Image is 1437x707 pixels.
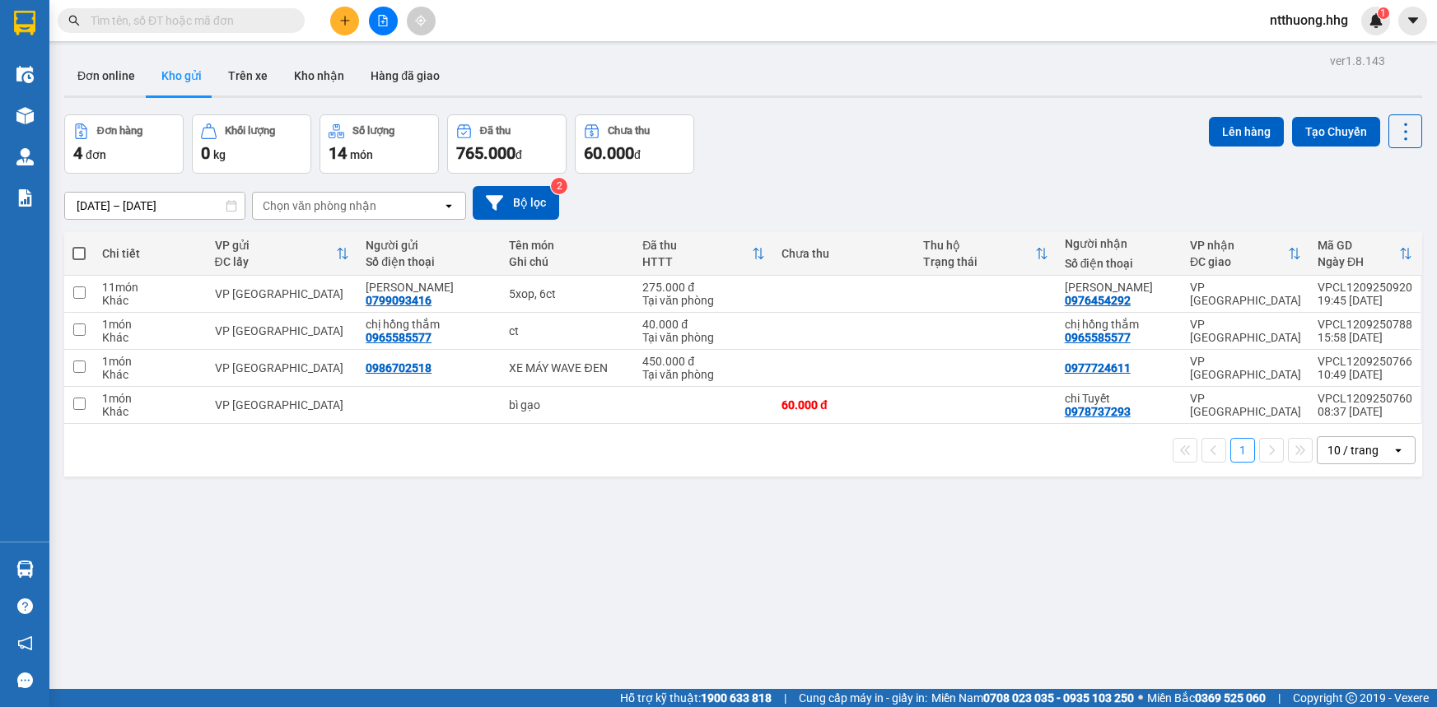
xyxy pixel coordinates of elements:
div: chị hồng thắm [366,318,492,331]
button: Khối lượng0kg [192,114,311,174]
input: Tìm tên, số ĐT hoặc mã đơn [91,12,285,30]
div: VP [GEOGRAPHIC_DATA] [215,324,350,337]
button: Trên xe [215,56,281,95]
div: Số lượng [352,125,394,137]
button: Kho nhận [281,56,357,95]
div: Chưa thu [608,125,650,137]
span: question-circle [17,598,33,614]
button: Đơn online [64,56,148,95]
button: Kho gửi [148,56,215,95]
div: 11 món [102,281,198,294]
span: Hỗ trợ kỹ thuật: [620,689,772,707]
sup: 1 [1378,7,1389,19]
input: Select a date range. [65,193,245,219]
div: Chọn văn phòng nhận [263,198,376,214]
span: 14 [329,143,347,163]
button: file-add [369,7,398,35]
strong: 1900 633 818 [701,691,772,705]
div: Ngày ĐH [1318,255,1399,268]
div: Trạng thái [923,255,1035,268]
img: warehouse-icon [16,148,34,165]
span: ⚪️ [1138,695,1143,701]
div: bì gạo [509,398,626,412]
div: Khác [102,368,198,381]
div: 0986702518 [366,361,432,374]
div: 0977724611 [1065,361,1131,374]
img: icon-new-feature [1369,13,1383,28]
button: caret-down [1398,7,1427,35]
div: Người nhận [1065,237,1173,250]
button: aim [407,7,436,35]
div: 08:37 [DATE] [1318,405,1412,418]
div: ct [509,324,626,337]
button: Số lượng14món [320,114,439,174]
svg: open [1392,444,1405,457]
div: Chưa thu [781,247,907,260]
span: | [1278,689,1281,707]
span: notification [17,635,33,651]
div: HTTT [642,255,752,268]
div: VP [GEOGRAPHIC_DATA] [215,361,350,374]
div: 1 món [102,318,198,331]
div: Đã thu [480,125,511,137]
span: đ [634,148,641,161]
span: message [17,672,33,688]
th: Toggle SortBy [1309,232,1421,276]
img: solution-icon [16,189,34,207]
div: 5xop, 6ct [509,287,626,300]
div: Đơn hàng [97,125,142,137]
strong: 0708 023 035 - 0935 103 250 [983,691,1134,705]
div: 0965585577 [366,331,432,344]
strong: 0369 525 060 [1195,691,1266,705]
span: đơn [86,148,106,161]
span: | [784,689,786,707]
div: 0976454292 [1065,294,1131,307]
div: chi Tuyết [1065,392,1173,405]
span: 1 [1380,7,1386,19]
th: Toggle SortBy [1182,232,1309,276]
div: VP [GEOGRAPHIC_DATA] [1190,281,1301,307]
div: VPCL1209250920 [1318,281,1412,294]
div: Người gửi [366,239,492,252]
div: VP gửi [215,239,337,252]
span: Miền Nam [931,689,1134,707]
div: chị hồng thắm [1065,318,1173,331]
button: Bộ lọc [473,186,559,220]
span: 0 [201,143,210,163]
div: ĐC lấy [215,255,337,268]
div: VP [GEOGRAPHIC_DATA] [215,398,350,412]
div: 1 món [102,355,198,368]
div: ĐC giao [1190,255,1288,268]
div: Ghi chú [509,255,626,268]
span: Cung cấp máy in - giấy in: [799,689,927,707]
span: ntthuong.hhg [1257,10,1361,30]
div: Đã thu [642,239,752,252]
span: copyright [1346,692,1357,704]
div: Tại văn phòng [642,294,765,307]
img: warehouse-icon [16,66,34,83]
div: Tại văn phòng [642,331,765,344]
img: warehouse-icon [16,560,34,578]
svg: open [442,199,455,212]
th: Toggle SortBy [915,232,1057,276]
button: Đơn hàng4đơn [64,114,184,174]
div: Mã GD [1318,239,1399,252]
div: VP nhận [1190,239,1288,252]
div: VP [GEOGRAPHIC_DATA] [1190,355,1301,381]
div: 450.000 đ [642,355,765,368]
div: Lan Anh [366,281,492,294]
div: 40.000 đ [642,318,765,331]
div: Anh Tú [1065,281,1173,294]
div: VP [GEOGRAPHIC_DATA] [215,287,350,300]
div: XE MÁY WAVE ĐEN [509,361,626,374]
div: ver 1.8.143 [1330,52,1385,70]
button: 1 [1230,438,1255,463]
span: 765.000 [456,143,516,163]
button: plus [330,7,359,35]
div: Tại văn phòng [642,368,765,381]
img: logo-vxr [14,11,35,35]
div: Khác [102,294,198,307]
div: Chi tiết [102,247,198,260]
span: kg [213,148,226,161]
img: warehouse-icon [16,107,34,124]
